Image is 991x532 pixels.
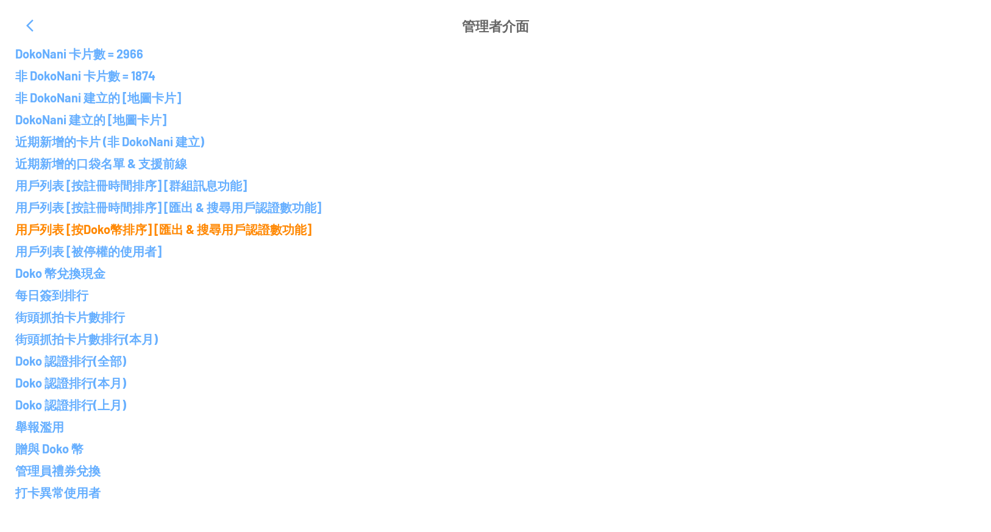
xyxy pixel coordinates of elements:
[15,178,976,193] p: 用戶列表 [按註冊時間排序] [群組訊息功能]
[15,156,976,171] p: 近期新增的口袋名單 & 支援前線
[15,288,976,302] p: 每日簽到排行
[15,90,976,105] p: 非 DokoNani 建立的 [地圖卡片]
[15,485,976,500] p: 打卡異常使用者
[15,112,976,127] p: DokoNani 建立的 [地圖卡片]
[15,332,976,346] p: 街頭抓拍卡片數排行(本月)
[15,68,976,83] p: 非 DokoNani 卡片數 = 1874
[15,419,976,434] p: 舉報濫用
[15,222,976,236] p: 用戶列表 [按Doko幣排序] [匯出 & 搜尋用戶認證數功能]
[462,11,529,40] p: 管理者介面
[15,244,976,258] p: 用戶列表 [被停權的使用者]
[15,46,976,61] p: DokoNani 卡片數 = 2966
[15,266,976,280] p: Doko 幣兌換現金
[15,200,976,215] p: 用戶列表 [按註冊時間排序] [匯出 & 搜尋用戶認證數功能]
[15,134,976,149] p: 近期新增的卡片 (非 DokoNani 建立)
[15,441,976,456] p: 贈與 Doko 幣
[15,310,976,324] p: 街頭抓拍卡片數排行
[15,463,976,478] p: 管理員禮券兌換
[15,375,976,390] p: Doko 認證排行(本月)
[15,397,976,412] p: Doko 認證排行(上月)
[15,353,976,368] p: Doko 認證排行(全部)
